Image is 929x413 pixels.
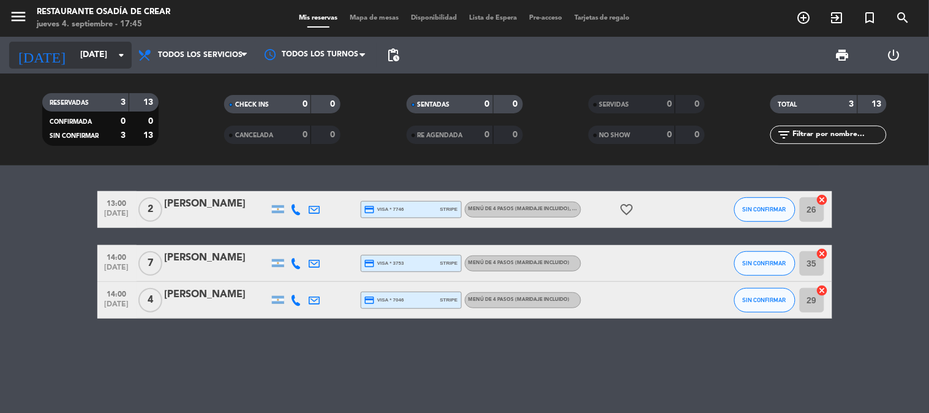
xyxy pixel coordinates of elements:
span: Disponibilidad [405,15,463,21]
span: SIN CONFIRMAR [743,297,786,303]
button: SIN CONFIRMAR [734,288,795,313]
i: favorite_border [620,202,634,217]
span: [DATE] [102,300,132,314]
span: SIN CONFIRMAR [743,260,786,267]
span: [DATE] [102,210,132,224]
span: MENÚ DE 4 PASOS (Maridaje incluido) [468,206,602,211]
strong: 0 [148,117,156,126]
strong: 13 [872,100,884,108]
strong: 0 [331,100,338,108]
span: 13:00 [102,195,132,210]
i: cancel [816,248,829,260]
input: Filtrar por nombre... [791,128,886,142]
span: 14:00 [102,286,132,300]
span: 14:00 [102,249,132,263]
i: turned_in_not [863,10,878,25]
strong: 0 [303,131,307,139]
span: pending_actions [386,48,401,63]
i: credit_card [364,295,375,306]
strong: 0 [694,131,702,139]
span: 4 [138,288,162,313]
span: Pre-acceso [523,15,568,21]
strong: 0 [667,100,672,108]
strong: 13 [143,98,156,107]
span: visa * 7746 [364,204,404,215]
strong: 0 [513,131,520,139]
span: SENTADAS [418,102,450,108]
span: TOTAL [778,102,797,108]
span: SERVIDAS [600,102,630,108]
span: MENÚ DE 4 PASOS (Maridaje incluido) [468,297,570,302]
strong: 0 [667,131,672,139]
strong: 13 [143,131,156,140]
i: menu [9,7,28,26]
span: MENÚ DE 4 PASOS (Maridaje incluido) [468,260,570,265]
strong: 0 [485,100,490,108]
strong: 3 [849,100,854,108]
strong: 0 [513,100,520,108]
i: [DATE] [9,42,74,69]
span: visa * 3753 [364,258,404,269]
i: search [896,10,911,25]
span: print [835,48,850,63]
i: filter_list [777,127,791,142]
button: SIN CONFIRMAR [734,251,795,276]
i: credit_card [364,204,375,215]
strong: 0 [694,100,702,108]
div: [PERSON_NAME] [165,287,269,303]
i: cancel [816,284,829,297]
span: Mis reservas [293,15,344,21]
strong: 3 [121,98,126,107]
i: cancel [816,194,829,206]
strong: 0 [331,131,338,139]
strong: 0 [485,131,490,139]
i: credit_card [364,258,375,269]
span: visa * 7046 [364,295,404,306]
span: [DATE] [102,263,132,278]
span: stripe [440,259,458,267]
strong: 0 [303,100,307,108]
span: Tarjetas de regalo [568,15,636,21]
span: Lista de Espera [463,15,523,21]
span: SIN CONFIRMAR [743,206,786,213]
span: Todos los servicios [158,51,243,59]
span: CONFIRMADA [50,119,92,125]
i: add_circle_outline [797,10,811,25]
span: , ARS 110000 [570,206,602,211]
div: [PERSON_NAME] [165,196,269,212]
i: power_settings_new [887,48,901,63]
span: CANCELADA [235,132,273,138]
span: RE AGENDADA [418,132,463,138]
div: jueves 4. septiembre - 17:45 [37,18,170,31]
i: exit_to_app [830,10,844,25]
span: CHECK INS [235,102,269,108]
i: arrow_drop_down [114,48,129,63]
strong: 3 [121,131,126,140]
span: SIN CONFIRMAR [50,133,99,139]
span: NO SHOW [600,132,631,138]
span: stripe [440,205,458,213]
button: menu [9,7,28,30]
div: Restaurante Osadía de Crear [37,6,170,18]
div: LOG OUT [868,37,920,74]
span: 2 [138,197,162,222]
strong: 0 [121,117,126,126]
span: stripe [440,296,458,304]
div: [PERSON_NAME] [165,250,269,266]
span: Mapa de mesas [344,15,405,21]
button: SIN CONFIRMAR [734,197,795,222]
span: RESERVADAS [50,100,89,106]
span: 7 [138,251,162,276]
